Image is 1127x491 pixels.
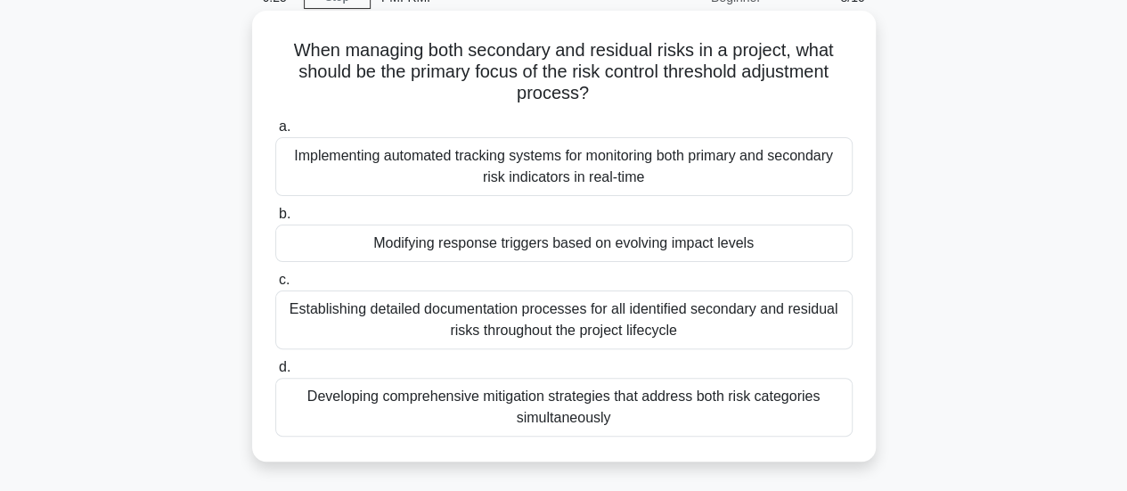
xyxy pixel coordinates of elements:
div: Developing comprehensive mitigation strategies that address both risk categories simultaneously [275,378,853,437]
span: a. [279,119,290,134]
div: Establishing detailed documentation processes for all identified secondary and residual risks thr... [275,291,853,349]
h5: When managing both secondary and residual risks in a project, what should be the primary focus of... [274,39,854,105]
div: Modifying response triggers based on evolving impact levels [275,225,853,262]
span: d. [279,359,290,374]
span: c. [279,272,290,287]
span: b. [279,206,290,221]
div: Implementing automated tracking systems for monitoring both primary and secondary risk indicators... [275,137,853,196]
